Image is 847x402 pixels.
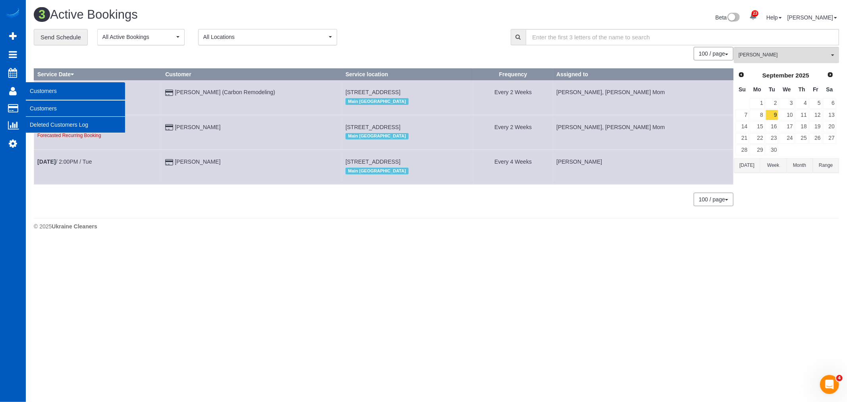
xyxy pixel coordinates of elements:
[809,110,822,120] a: 12
[175,158,220,165] a: [PERSON_NAME]
[738,72,745,78] span: Prev
[162,80,342,115] td: Customer
[97,29,185,45] button: All Active Bookings
[827,72,833,78] span: Next
[799,86,805,93] span: Thursday
[809,133,822,144] a: 26
[165,90,173,96] i: Credit Card Payment
[553,115,733,149] td: Assigned to
[175,89,275,95] a: [PERSON_NAME] (Carbon Remodeling)
[735,133,749,144] a: 21
[473,80,553,115] td: Frequency
[165,160,173,165] i: Credit Card Payment
[825,70,836,81] a: Next
[750,133,764,144] a: 22
[813,86,818,93] span: Friday
[750,121,764,132] a: 15
[736,70,747,81] a: Prev
[165,125,173,130] i: Credit Card Payment
[787,14,837,21] a: [PERSON_NAME]
[473,150,553,184] td: Frequency
[762,72,794,79] span: September
[823,98,836,109] a: 6
[735,121,749,132] a: 14
[345,124,400,130] span: [STREET_ADDRESS]
[769,86,775,93] span: Tuesday
[735,145,749,155] a: 28
[760,158,786,173] button: Week
[779,121,794,132] a: 17
[766,133,779,144] a: 23
[779,110,794,120] a: 10
[750,110,764,120] a: 8
[345,96,470,106] div: Location
[26,100,125,133] ul: Customers
[52,223,97,230] strong: Ukraine Cleaners
[809,98,822,109] a: 5
[553,69,733,80] th: Assigned to
[779,133,794,144] a: 24
[26,82,125,100] span: Customers
[766,121,779,132] a: 16
[735,110,749,120] a: 7
[102,33,174,41] span: All Active Bookings
[745,8,761,25] a: 23
[37,133,101,138] small: Forecasted Recurring Booking
[345,158,400,165] span: [STREET_ADDRESS]
[734,47,839,63] button: [PERSON_NAME]
[203,33,327,41] span: All Locations
[342,115,473,149] td: Service location
[162,69,342,80] th: Customer
[162,150,342,184] td: Customer
[823,121,836,132] a: 20
[739,52,829,58] span: [PERSON_NAME]
[795,121,808,132] a: 18
[766,98,779,109] a: 2
[37,158,56,165] b: [DATE]
[796,72,809,79] span: 2025
[34,8,430,21] h1: Active Bookings
[553,150,733,184] td: Assigned to
[823,110,836,120] a: 13
[553,80,733,115] td: Assigned to
[345,89,400,95] span: [STREET_ADDRESS]
[694,47,733,60] button: 100 / page
[37,158,92,165] a: [DATE]/ 2:00PM / Tue
[694,193,733,206] nav: Pagination navigation
[34,80,162,115] td: Schedule date
[716,14,740,21] a: Beta
[345,131,470,141] div: Location
[836,375,843,381] span: 4
[820,375,839,394] iframe: Intercom live chat
[342,69,473,80] th: Service location
[752,10,758,17] span: 23
[175,124,220,130] a: [PERSON_NAME]
[753,86,761,93] span: Monday
[766,145,779,155] a: 30
[526,29,839,45] input: Enter the first 3 letters of the name to search
[34,150,162,184] td: Schedule date
[473,69,553,80] th: Frequency
[5,8,21,19] a: Automaid Logo
[34,29,88,46] a: Send Schedule
[779,98,794,109] a: 3
[813,158,839,173] button: Range
[26,100,125,116] a: Customers
[34,222,839,230] div: © 2025
[198,29,337,45] button: All Locations
[734,158,760,173] button: [DATE]
[787,158,813,173] button: Month
[783,86,791,93] span: Wednesday
[766,14,782,21] a: Help
[345,98,409,104] span: Main [GEOGRAPHIC_DATA]
[473,115,553,149] td: Frequency
[26,117,125,133] a: Deleted Customers Log
[750,145,764,155] a: 29
[342,150,473,184] td: Service location
[694,47,733,60] nav: Pagination navigation
[734,47,839,59] ol: All Teams
[342,80,473,115] td: Service location
[826,86,833,93] span: Saturday
[727,13,740,23] img: New interface
[34,69,162,80] th: Service Date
